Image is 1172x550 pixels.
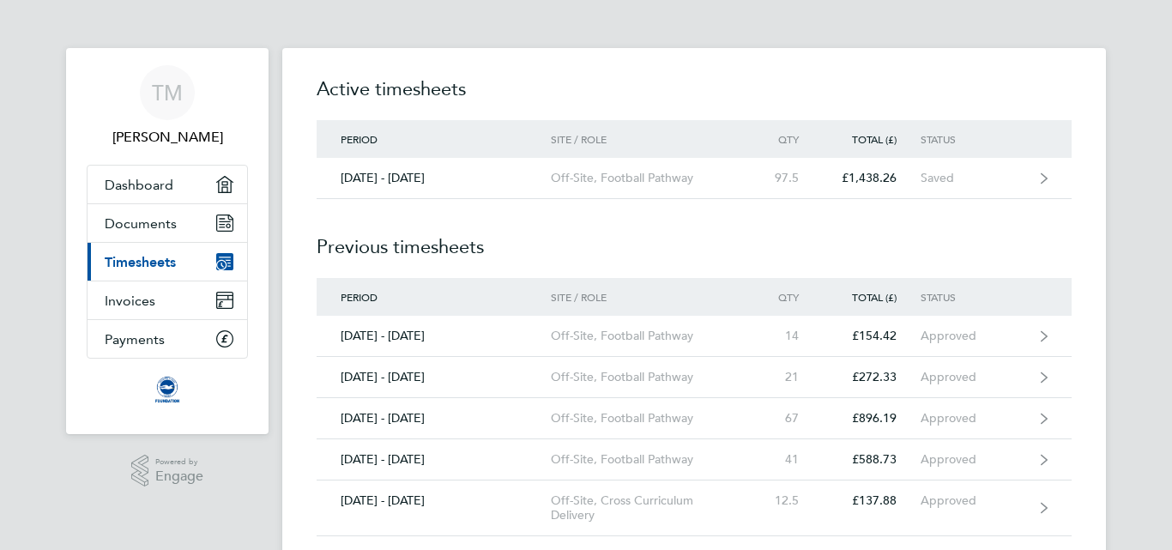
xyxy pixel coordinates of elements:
[317,411,551,426] div: [DATE] - [DATE]
[921,329,1026,343] div: Approved
[747,171,823,185] div: 97.5
[66,48,269,434] nav: Main navigation
[551,411,747,426] div: Off-Site, Football Pathway
[317,439,1072,480] a: [DATE] - [DATE]Off-Site, Football Pathway41£588.73Approved
[105,215,177,232] span: Documents
[747,291,823,303] div: Qty
[747,329,823,343] div: 14
[317,158,1072,199] a: [DATE] - [DATE]Off-Site, Football Pathway97.5£1,438.26Saved
[823,411,921,426] div: £896.19
[921,133,1026,145] div: Status
[105,293,155,309] span: Invoices
[317,329,551,343] div: [DATE] - [DATE]
[155,455,203,469] span: Powered by
[317,171,551,185] div: [DATE] - [DATE]
[551,133,747,145] div: Site / Role
[317,76,1072,120] h2: Active timesheets
[747,133,823,145] div: Qty
[152,82,183,104] span: TM
[823,133,921,145] div: Total (£)
[88,320,247,358] a: Payments
[105,331,165,348] span: Payments
[551,493,747,523] div: Off-Site, Cross Curriculum Delivery
[551,171,747,185] div: Off-Site, Football Pathway
[105,177,173,193] span: Dashboard
[823,329,921,343] div: £154.42
[154,376,181,403] img: albioninthecommunity-logo-retina.png
[317,452,551,467] div: [DATE] - [DATE]
[921,452,1026,467] div: Approved
[87,65,248,148] a: TM[PERSON_NAME]
[317,480,1072,536] a: [DATE] - [DATE]Off-Site, Cross Curriculum Delivery12.5£137.88Approved
[551,329,747,343] div: Off-Site, Football Pathway
[88,166,247,203] a: Dashboard
[921,493,1026,508] div: Approved
[921,171,1026,185] div: Saved
[823,171,921,185] div: £1,438.26
[88,243,247,281] a: Timesheets
[921,411,1026,426] div: Approved
[747,452,823,467] div: 41
[823,452,921,467] div: £588.73
[317,199,1072,278] h2: Previous timesheets
[87,376,248,403] a: Go to home page
[155,469,203,484] span: Engage
[105,254,176,270] span: Timesheets
[131,455,204,487] a: Powered byEngage
[747,493,823,508] div: 12.5
[88,281,247,319] a: Invoices
[551,291,747,303] div: Site / Role
[823,291,921,303] div: Total (£)
[88,204,247,242] a: Documents
[317,493,551,508] div: [DATE] - [DATE]
[921,370,1026,384] div: Approved
[551,452,747,467] div: Off-Site, Football Pathway
[921,291,1026,303] div: Status
[747,370,823,384] div: 21
[317,357,1072,398] a: [DATE] - [DATE]Off-Site, Football Pathway21£272.33Approved
[823,370,921,384] div: £272.33
[317,398,1072,439] a: [DATE] - [DATE]Off-Site, Football Pathway67£896.19Approved
[317,316,1072,357] a: [DATE] - [DATE]Off-Site, Football Pathway14£154.42Approved
[341,290,378,304] span: Period
[551,370,747,384] div: Off-Site, Football Pathway
[823,493,921,508] div: £137.88
[341,132,378,146] span: Period
[747,411,823,426] div: 67
[317,370,551,384] div: [DATE] - [DATE]
[87,127,248,148] span: Tyrone Madhani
